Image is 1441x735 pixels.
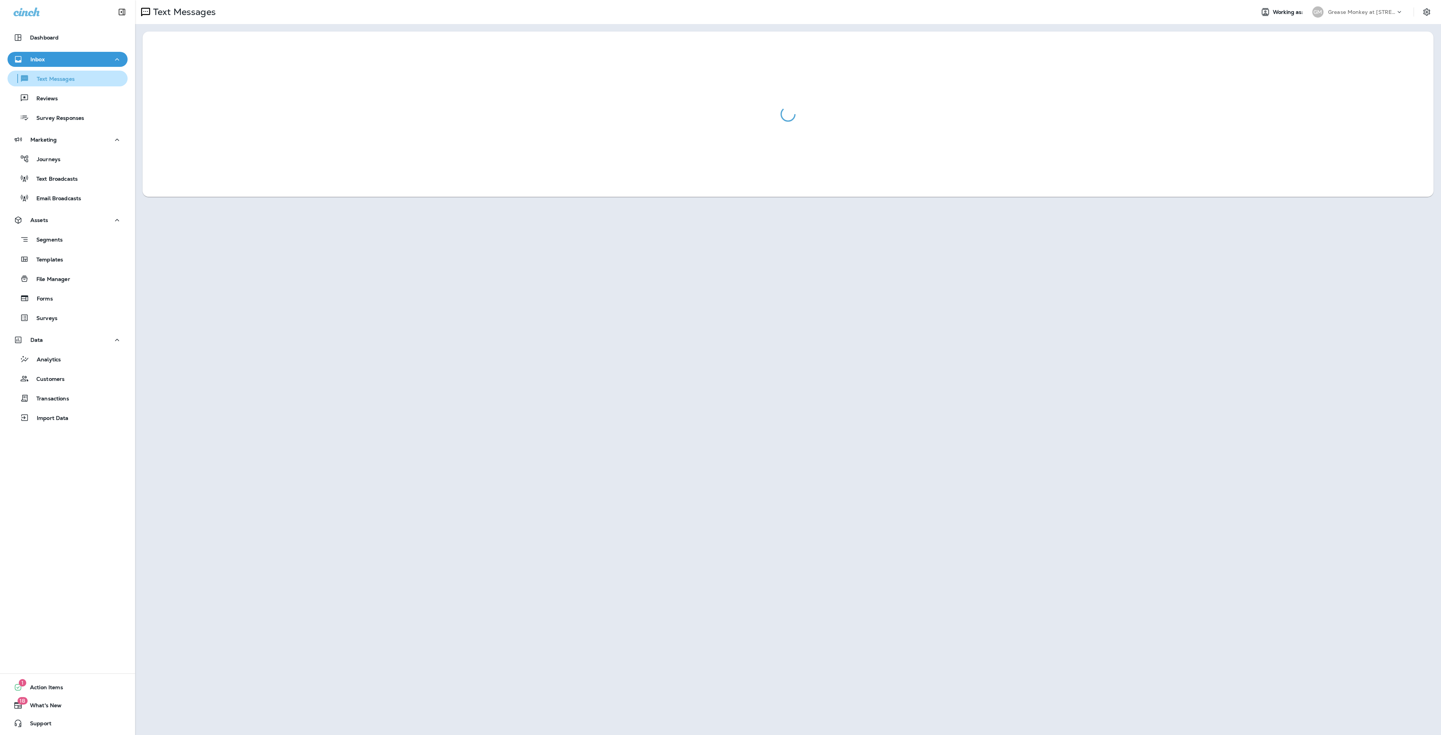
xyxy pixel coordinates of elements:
button: Journeys [8,151,128,167]
p: Assets [30,217,48,223]
button: Templates [8,251,128,267]
p: Text Messages [150,6,216,18]
button: Surveys [8,310,128,326]
p: Customers [29,376,65,383]
button: Dashboard [8,30,128,45]
button: Data [8,332,128,347]
button: Email Broadcasts [8,190,128,206]
p: Grease Monkey at [STREET_ADDRESS] [1328,9,1396,15]
p: Transactions [29,395,69,403]
button: Marketing [8,132,128,147]
p: Survey Responses [29,115,84,122]
button: Inbox [8,52,128,67]
p: Forms [29,296,53,303]
button: 1Action Items [8,680,128,695]
button: Collapse Sidebar [111,5,132,20]
button: 18What's New [8,698,128,713]
p: Analytics [29,356,61,364]
p: Inbox [30,56,45,62]
p: Marketing [30,137,57,143]
span: 1 [19,679,26,687]
button: Text Broadcasts [8,171,128,186]
button: Import Data [8,410,128,426]
button: Segments [8,231,128,248]
button: Forms [8,290,128,306]
span: What's New [23,702,62,711]
p: Text Messages [29,76,75,83]
div: GM [1312,6,1324,18]
p: Reviews [29,95,58,103]
button: Transactions [8,390,128,406]
button: Analytics [8,351,128,367]
p: Dashboard [30,35,59,41]
span: Action Items [23,684,63,693]
p: Surveys [29,315,57,322]
span: 18 [17,697,27,705]
p: Text Broadcasts [29,176,78,183]
span: Support [23,720,51,729]
button: Reviews [8,90,128,106]
p: Journeys [29,156,60,163]
p: Data [30,337,43,343]
p: Segments [29,237,63,244]
p: Email Broadcasts [29,195,81,202]
button: Survey Responses [8,110,128,125]
p: Import Data [29,415,69,422]
button: Customers [8,371,128,386]
button: Text Messages [8,71,128,86]
p: File Manager [29,276,70,283]
p: Templates [29,257,63,264]
button: File Manager [8,271,128,287]
button: Settings [1420,5,1433,19]
button: Support [8,716,128,731]
button: Assets [8,213,128,228]
span: Working as: [1273,9,1305,15]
